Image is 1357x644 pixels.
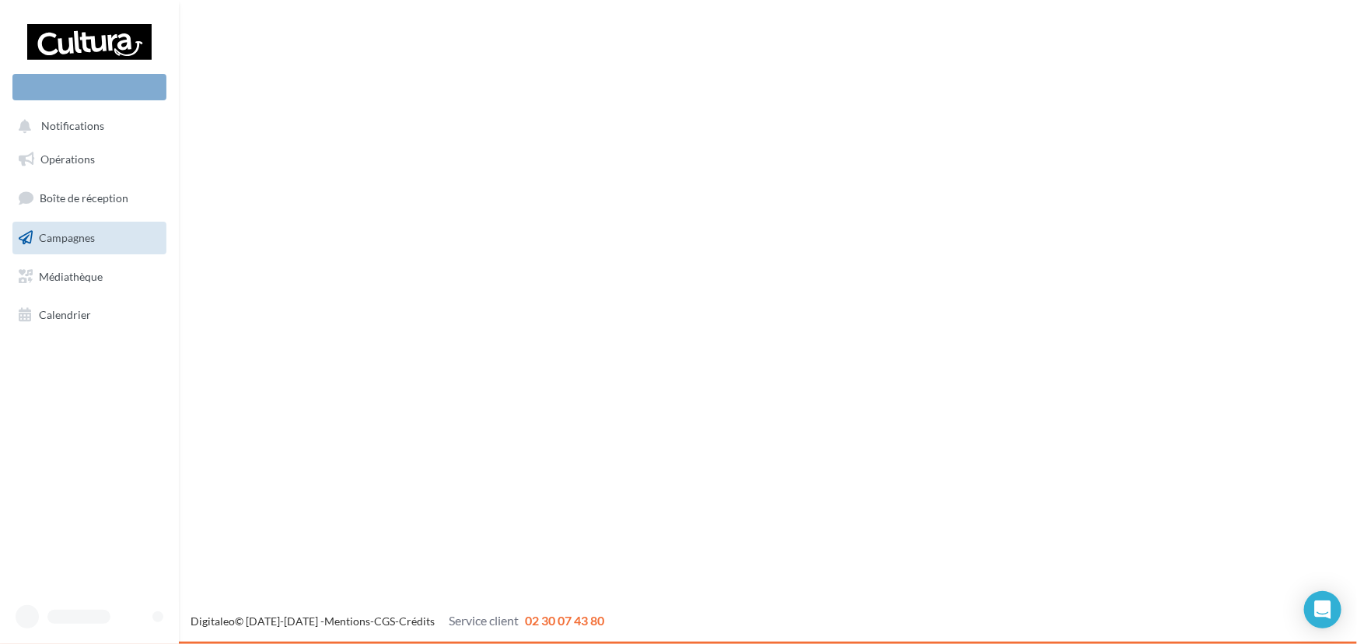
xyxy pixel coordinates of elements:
span: © [DATE]-[DATE] - - - [191,614,604,628]
a: CGS [374,614,395,628]
span: Campagnes [39,231,95,244]
span: Médiathèque [39,269,103,282]
a: Boîte de réception [9,181,170,215]
span: Boîte de réception [40,191,128,205]
a: Médiathèque [9,261,170,293]
span: 02 30 07 43 80 [525,613,604,628]
a: Campagnes [9,222,170,254]
a: Calendrier [9,299,170,331]
span: Service client [449,613,519,628]
a: Opérations [9,143,170,176]
span: Notifications [41,120,104,133]
div: Nouvelle campagne [12,74,166,100]
a: Crédits [399,614,435,628]
div: Open Intercom Messenger [1304,591,1341,628]
span: Opérations [40,152,95,166]
span: Calendrier [39,308,91,321]
a: Mentions [324,614,370,628]
a: Digitaleo [191,614,235,628]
